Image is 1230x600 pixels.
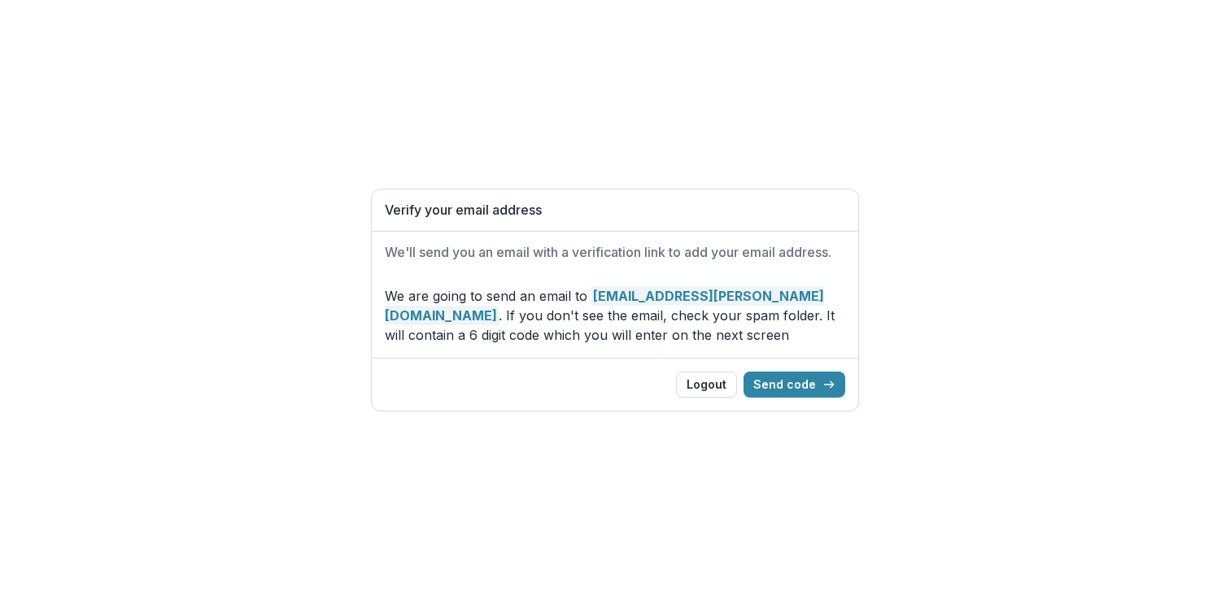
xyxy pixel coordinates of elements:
[385,286,824,325] strong: [EMAIL_ADDRESS][PERSON_NAME][DOMAIN_NAME]
[385,202,845,218] h1: Verify your email address
[385,286,845,345] p: We are going to send an email to . If you don't see the email, check your spam folder. It will co...
[744,372,845,398] button: Send code
[385,245,845,260] h2: We'll send you an email with a verification link to add your email address.
[676,372,737,398] button: Logout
